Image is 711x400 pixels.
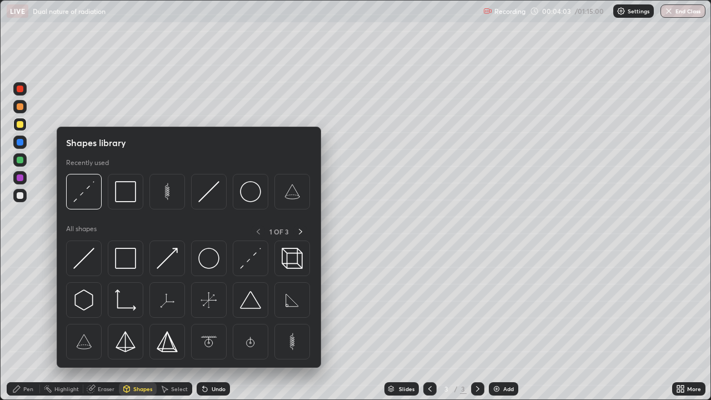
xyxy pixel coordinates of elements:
[399,386,414,392] div: Slides
[240,181,261,202] img: svg+xml;charset=utf-8,%3Csvg%20xmlns%3D%22http%3A%2F%2Fwww.w3.org%2F2000%2Fsvg%22%20width%3D%2236...
[687,386,701,392] div: More
[98,386,114,392] div: Eraser
[282,181,303,202] img: svg+xml;charset=utf-8,%3Csvg%20xmlns%3D%22http%3A%2F%2Fwww.w3.org%2F2000%2Fsvg%22%20width%3D%2265...
[240,248,261,269] img: svg+xml;charset=utf-8,%3Csvg%20xmlns%3D%22http%3A%2F%2Fwww.w3.org%2F2000%2Fsvg%22%20width%3D%2230...
[115,181,136,202] img: svg+xml;charset=utf-8,%3Csvg%20xmlns%3D%22http%3A%2F%2Fwww.w3.org%2F2000%2Fsvg%22%20width%3D%2234...
[198,289,219,311] img: svg+xml;charset=utf-8,%3Csvg%20xmlns%3D%22http%3A%2F%2Fwww.w3.org%2F2000%2Fsvg%22%20width%3D%2265...
[157,248,178,269] img: svg+xml;charset=utf-8,%3Csvg%20xmlns%3D%22http%3A%2F%2Fwww.w3.org%2F2000%2Fsvg%22%20width%3D%2230...
[171,386,188,392] div: Select
[73,181,94,202] img: svg+xml;charset=utf-8,%3Csvg%20xmlns%3D%22http%3A%2F%2Fwww.w3.org%2F2000%2Fsvg%22%20width%3D%2230...
[617,7,625,16] img: class-settings-icons
[73,289,94,311] img: svg+xml;charset=utf-8,%3Csvg%20xmlns%3D%22http%3A%2F%2Fwww.w3.org%2F2000%2Fsvg%22%20width%3D%2230...
[494,7,525,16] p: Recording
[492,384,501,393] img: add-slide-button
[73,331,94,352] img: svg+xml;charset=utf-8,%3Csvg%20xmlns%3D%22http%3A%2F%2Fwww.w3.org%2F2000%2Fsvg%22%20width%3D%2265...
[282,289,303,311] img: svg+xml;charset=utf-8,%3Csvg%20xmlns%3D%22http%3A%2F%2Fwww.w3.org%2F2000%2Fsvg%22%20width%3D%2265...
[54,386,79,392] div: Highlight
[454,386,458,392] div: /
[23,386,33,392] div: Pen
[73,248,94,269] img: svg+xml;charset=utf-8,%3Csvg%20xmlns%3D%22http%3A%2F%2Fwww.w3.org%2F2000%2Fsvg%22%20width%3D%2230...
[198,248,219,269] img: svg+xml;charset=utf-8,%3Csvg%20xmlns%3D%22http%3A%2F%2Fwww.w3.org%2F2000%2Fsvg%22%20width%3D%2236...
[115,248,136,269] img: svg+xml;charset=utf-8,%3Csvg%20xmlns%3D%22http%3A%2F%2Fwww.w3.org%2F2000%2Fsvg%22%20width%3D%2234...
[269,227,289,236] p: 1 OF 3
[33,7,106,16] p: Dual nature of radiation
[282,248,303,269] img: svg+xml;charset=utf-8,%3Csvg%20xmlns%3D%22http%3A%2F%2Fwww.w3.org%2F2000%2Fsvg%22%20width%3D%2235...
[198,331,219,352] img: svg+xml;charset=utf-8,%3Csvg%20xmlns%3D%22http%3A%2F%2Fwww.w3.org%2F2000%2Fsvg%22%20width%3D%2265...
[240,289,261,311] img: svg+xml;charset=utf-8,%3Csvg%20xmlns%3D%22http%3A%2F%2Fwww.w3.org%2F2000%2Fsvg%22%20width%3D%2238...
[441,386,452,392] div: 3
[157,289,178,311] img: svg+xml;charset=utf-8,%3Csvg%20xmlns%3D%22http%3A%2F%2Fwww.w3.org%2F2000%2Fsvg%22%20width%3D%2265...
[660,4,705,18] button: End Class
[628,8,649,14] p: Settings
[133,386,152,392] div: Shapes
[483,7,492,16] img: recording.375f2c34.svg
[503,386,514,392] div: Add
[282,331,303,352] img: svg+xml;charset=utf-8,%3Csvg%20xmlns%3D%22http%3A%2F%2Fwww.w3.org%2F2000%2Fsvg%22%20width%3D%2265...
[66,224,97,238] p: All shapes
[66,136,126,149] h5: Shapes library
[198,181,219,202] img: svg+xml;charset=utf-8,%3Csvg%20xmlns%3D%22http%3A%2F%2Fwww.w3.org%2F2000%2Fsvg%22%20width%3D%2230...
[66,158,109,167] p: Recently used
[115,289,136,311] img: svg+xml;charset=utf-8,%3Csvg%20xmlns%3D%22http%3A%2F%2Fwww.w3.org%2F2000%2Fsvg%22%20width%3D%2233...
[157,181,178,202] img: svg+xml;charset=utf-8,%3Csvg%20xmlns%3D%22http%3A%2F%2Fwww.w3.org%2F2000%2Fsvg%22%20width%3D%2265...
[460,384,467,394] div: 3
[157,331,178,352] img: svg+xml;charset=utf-8,%3Csvg%20xmlns%3D%22http%3A%2F%2Fwww.w3.org%2F2000%2Fsvg%22%20width%3D%2234...
[115,331,136,352] img: svg+xml;charset=utf-8,%3Csvg%20xmlns%3D%22http%3A%2F%2Fwww.w3.org%2F2000%2Fsvg%22%20width%3D%2234...
[10,7,25,16] p: LIVE
[664,7,673,16] img: end-class-cross
[212,386,226,392] div: Undo
[240,331,261,352] img: svg+xml;charset=utf-8,%3Csvg%20xmlns%3D%22http%3A%2F%2Fwww.w3.org%2F2000%2Fsvg%22%20width%3D%2265...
